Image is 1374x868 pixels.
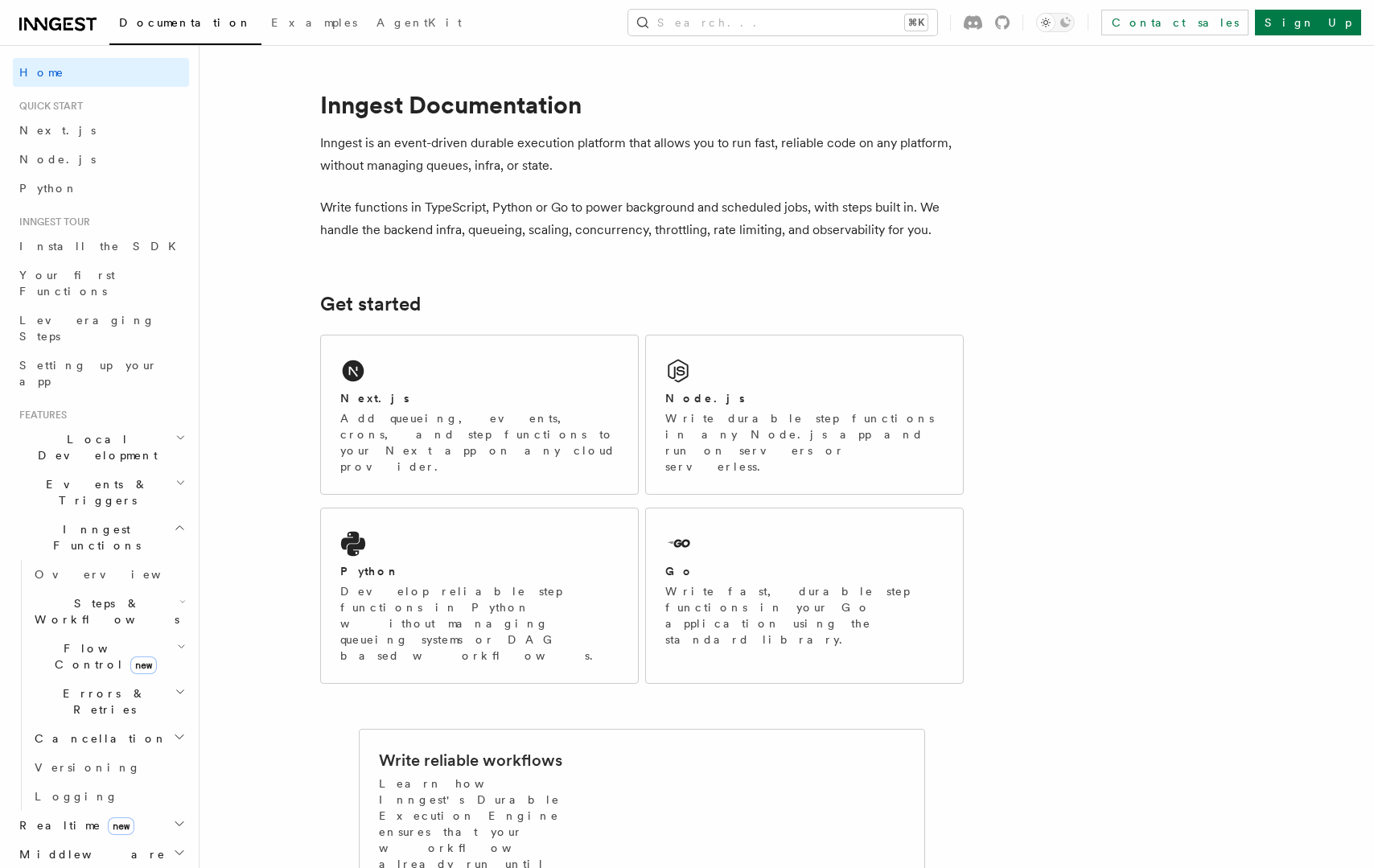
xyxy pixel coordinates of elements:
[35,568,200,581] span: Overview
[320,132,964,177] p: Inngest is an event-driven durable execution platform that allows you to run fast, reliable code ...
[19,124,96,137] span: Next.js
[13,116,189,145] a: Next.js
[376,16,462,29] span: AgentKit
[665,390,745,406] h2: Node.js
[1101,10,1249,35] a: Contact sales
[13,846,166,862] span: Middleware
[367,5,471,43] a: AgentKit
[320,293,421,315] a: Get started
[665,410,944,475] p: Write durable step functions in any Node.js app and run on servers or serverless.
[320,335,639,495] a: Next.jsAdd queueing, events, crons, and step functions to your Next app on any cloud provider.
[108,817,134,835] span: new
[645,508,964,684] a: GoWrite fast, durable step functions in your Go application using the standard library.
[340,390,409,406] h2: Next.js
[271,16,357,29] span: Examples
[13,515,189,560] button: Inngest Functions
[1255,10,1361,35] a: Sign Up
[28,753,189,782] a: Versioning
[13,232,189,261] a: Install the SDK
[19,359,158,388] span: Setting up your app
[665,563,694,579] h2: Go
[340,563,400,579] h2: Python
[19,240,186,253] span: Install the SDK
[13,58,189,87] a: Home
[19,269,115,298] span: Your first Functions
[340,410,619,475] p: Add queueing, events, crons, and step functions to your Next app on any cloud provider.
[28,640,177,673] span: Flow Control
[28,634,189,679] button: Flow Controlnew
[320,508,639,684] a: PythonDevelop reliable step functions in Python without managing queueing systems or DAG based wo...
[28,589,189,634] button: Steps & Workflows
[35,790,118,803] span: Logging
[119,16,252,29] span: Documentation
[905,14,928,31] kbd: ⌘K
[320,196,964,241] p: Write functions in TypeScript, Python or Go to power background and scheduled jobs, with steps bu...
[261,5,367,43] a: Examples
[28,724,189,753] button: Cancellation
[13,521,174,553] span: Inngest Functions
[13,431,175,463] span: Local Development
[628,10,937,35] button: Search...⌘K
[1036,13,1075,32] button: Toggle dark mode
[13,100,83,113] span: Quick start
[35,761,141,774] span: Versioning
[28,685,175,718] span: Errors & Retries
[130,656,157,674] span: new
[109,5,261,45] a: Documentation
[13,811,189,840] button: Realtimenew
[645,335,964,495] a: Node.jsWrite durable step functions in any Node.js app and run on servers or serverless.
[13,470,189,515] button: Events & Triggers
[379,749,562,771] h2: Write reliable workflows
[13,261,189,306] a: Your first Functions
[19,182,78,195] span: Python
[13,351,189,396] a: Setting up your app
[28,730,167,747] span: Cancellation
[13,476,175,508] span: Events & Triggers
[665,583,944,648] p: Write fast, durable step functions in your Go application using the standard library.
[19,153,96,166] span: Node.js
[28,560,189,589] a: Overview
[13,216,90,228] span: Inngest tour
[28,782,189,811] a: Logging
[13,817,134,833] span: Realtime
[13,306,189,351] a: Leveraging Steps
[19,64,64,80] span: Home
[13,174,189,203] a: Python
[13,409,67,422] span: Features
[28,595,179,627] span: Steps & Workflows
[340,583,619,664] p: Develop reliable step functions in Python without managing queueing systems or DAG based workflows.
[13,425,189,470] button: Local Development
[320,90,964,119] h1: Inngest Documentation
[28,679,189,724] button: Errors & Retries
[13,560,189,811] div: Inngest Functions
[13,145,189,174] a: Node.js
[19,314,155,343] span: Leveraging Steps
